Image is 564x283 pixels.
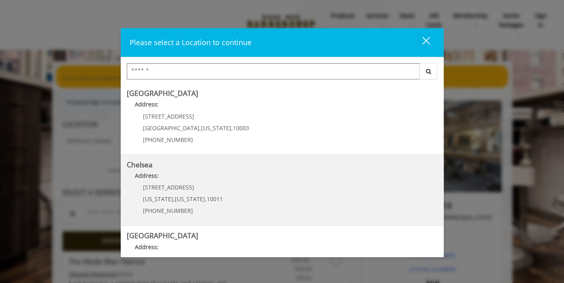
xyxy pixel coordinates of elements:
[130,37,252,47] span: Please select a Location to continue
[424,69,433,74] i: Search button
[407,34,435,51] button: close dialog
[135,172,159,179] b: Address:
[143,207,193,214] span: [PHONE_NUMBER]
[143,136,193,144] span: [PHONE_NUMBER]
[127,63,438,83] div: Center Select
[173,195,175,203] span: ,
[199,124,201,132] span: ,
[175,195,205,203] span: [US_STATE]
[205,195,207,203] span: ,
[135,243,159,251] b: Address:
[127,160,153,169] b: Chelsea
[201,124,231,132] span: [US_STATE]
[143,124,199,132] span: [GEOGRAPHIC_DATA]
[143,195,173,203] span: [US_STATE]
[233,124,249,132] span: 10003
[231,124,233,132] span: ,
[127,231,198,240] b: [GEOGRAPHIC_DATA]
[143,112,194,120] span: [STREET_ADDRESS]
[207,195,223,203] span: 10011
[127,88,198,98] b: [GEOGRAPHIC_DATA]
[143,183,194,191] span: [STREET_ADDRESS]
[135,100,159,108] b: Address:
[413,36,429,48] div: close dialog
[127,63,420,79] input: Search Center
